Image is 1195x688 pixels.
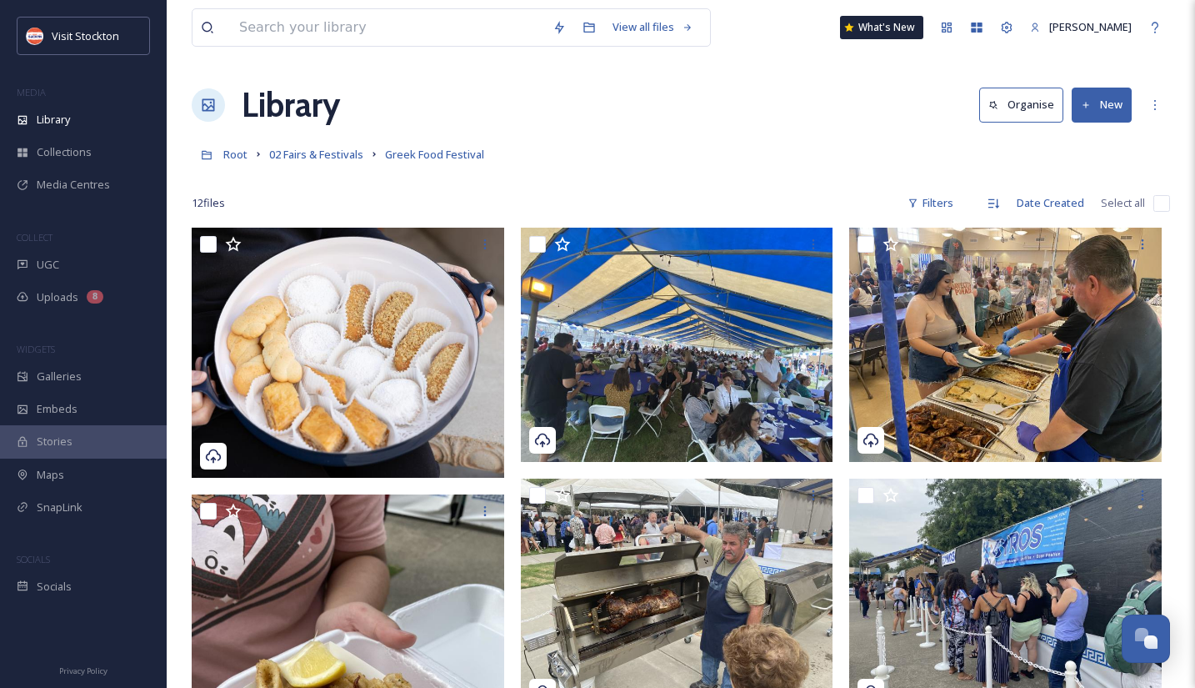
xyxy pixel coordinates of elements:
a: View all files [604,11,702,43]
img: Greek Food Festival attendees tent.jpeg [521,228,833,462]
a: 02 Fairs & Festivals [269,144,363,164]
div: 8 [87,290,103,304]
span: Privacy Policy [59,665,107,676]
span: Uploads [37,289,78,305]
img: unnamed.jpeg [27,28,43,44]
span: Maps [37,467,64,483]
span: SOCIALS [17,553,50,565]
a: [PERSON_NAME] [1022,11,1140,43]
a: Privacy Policy [59,660,107,680]
span: Library [37,112,70,128]
img: Greek Food Festival desserts.jpg [192,228,504,478]
a: Library [242,80,340,130]
a: Root [223,144,247,164]
div: Date Created [1008,187,1092,219]
span: COLLECT [17,231,52,244]
span: 12 file s [192,195,225,211]
span: Media Centres [37,177,110,193]
span: WIDGETS [17,343,55,355]
input: Search your library [231,9,544,46]
span: 02 Fairs & Festivals [269,147,363,162]
span: Stories [37,434,72,449]
span: UGC [37,257,59,273]
button: Organise [979,88,1063,122]
span: Collections [37,144,92,160]
a: What's New [840,16,923,39]
div: Filters [899,187,962,219]
span: MEDIA [17,86,46,98]
a: Greek Food Festival [385,144,484,164]
button: Open Chat [1122,615,1170,663]
span: Select all [1101,195,1145,211]
span: [PERSON_NAME] [1049,19,1132,34]
button: New [1072,88,1132,122]
span: Galleries [37,369,82,384]
span: Greek Food Festival [385,147,484,162]
a: Organise [979,88,1072,122]
span: Root [223,147,247,162]
img: Greek Food Festival serving.jpeg [849,228,1162,462]
span: Embeds [37,401,77,417]
span: Socials [37,579,72,595]
span: SnapLink [37,500,82,515]
span: Visit Stockton [52,28,119,43]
